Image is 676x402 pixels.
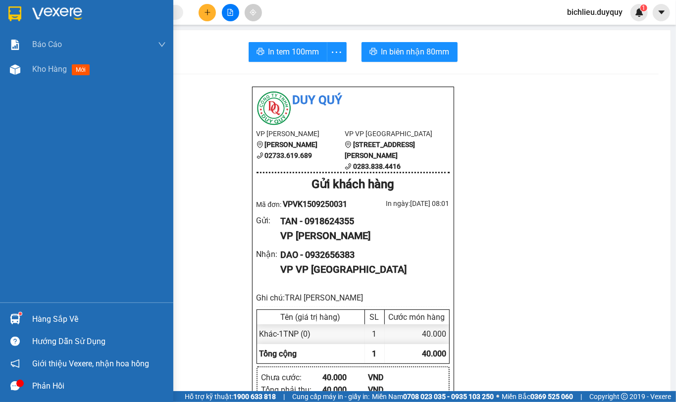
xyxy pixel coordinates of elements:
div: VP VP [GEOGRAPHIC_DATA] [280,262,441,277]
b: 0283.838.4416 [353,162,401,170]
strong: 0708 023 035 - 0935 103 250 [403,393,494,401]
span: Giới thiệu Vexere, nhận hoa hồng [32,357,149,370]
div: [PERSON_NAME] [8,8,88,31]
span: phone [345,163,352,170]
span: Chưa cước : [93,66,138,77]
div: Ghi chú: TRAI [PERSON_NAME] [257,292,450,304]
div: TAN - 0918624355 [280,214,441,228]
span: In biên nhận 80mm [381,46,450,58]
div: Phản hồi [32,379,166,394]
div: 1 [365,324,385,344]
span: Miền Nam [372,391,494,402]
img: icon-new-feature [635,8,644,17]
button: aim [245,4,262,21]
sup: 1 [640,4,647,11]
span: notification [10,359,20,368]
span: plus [204,9,211,16]
div: VP [PERSON_NAME] [280,228,441,244]
div: Chưa cước : [261,371,322,384]
li: VP VP [GEOGRAPHIC_DATA] [345,128,433,139]
div: DAO - 0932656383 [280,248,441,262]
span: Tổng cộng [260,349,297,358]
span: copyright [621,393,628,400]
div: Hàng sắp về [32,312,166,327]
span: Nhận: [95,9,118,20]
span: down [158,41,166,49]
span: | [283,391,285,402]
span: printer [257,48,264,57]
button: file-add [222,4,239,21]
li: Duy Quý [257,91,450,110]
strong: 1900 633 818 [233,393,276,401]
sup: 1 [19,312,22,315]
span: VPVK1509250031 [283,200,347,209]
div: Gửi khách hàng [257,175,450,194]
b: [PERSON_NAME] [265,141,318,149]
span: Cung cấp máy in - giấy in: [292,391,369,402]
span: bichlieu.duyquy [559,6,630,18]
b: 02733.619.689 [265,151,312,159]
img: solution-icon [10,40,20,50]
span: environment [257,141,263,148]
div: VP [GEOGRAPHIC_DATA] [95,8,195,32]
div: Cước món hàng [387,312,447,322]
div: 0918624355 [8,43,88,56]
div: VND [368,384,414,396]
div: In ngày: [DATE] 08:01 [353,198,450,209]
div: Gửi : [257,214,281,227]
div: 40.000 [322,384,368,396]
div: SL [367,312,382,322]
span: more [327,46,346,58]
div: 40.000 [322,371,368,384]
span: aim [250,9,257,16]
strong: 0369 525 060 [530,393,573,401]
span: In tem 100mm [268,46,319,58]
span: phone [257,152,263,159]
img: warehouse-icon [10,64,20,75]
div: 40.000 [93,64,196,78]
div: Mã đơn: [257,198,353,210]
button: caret-down [653,4,670,21]
img: logo-vxr [8,6,21,21]
button: plus [199,4,216,21]
span: file-add [227,9,234,16]
span: 1 [642,4,645,11]
img: warehouse-icon [10,314,20,324]
div: VND [368,371,414,384]
span: caret-down [657,8,666,17]
div: Nhận : [257,248,281,260]
span: | [580,391,582,402]
li: VP [PERSON_NAME] [257,128,345,139]
span: mới [72,64,90,75]
span: printer [369,48,377,57]
img: logo.jpg [257,91,291,126]
div: Tên (giá trị hàng) [260,312,362,322]
span: Hỗ trợ kỹ thuật: [185,391,276,402]
div: 0932656383 [95,44,195,58]
div: TAN [8,31,88,43]
span: environment [345,141,352,148]
span: message [10,381,20,391]
span: Khác - 1TNP (0) [260,329,311,339]
span: Miền Bắc [502,391,573,402]
button: printerIn biên nhận 80mm [362,42,458,62]
span: 1 [372,349,377,358]
span: question-circle [10,337,20,346]
button: printerIn tem 100mm [249,42,327,62]
span: Báo cáo [32,38,62,50]
b: [STREET_ADDRESS][PERSON_NAME] [345,141,415,159]
div: DAO [95,32,195,44]
span: Gửi: [8,8,24,19]
div: Tổng phải thu : [261,384,322,396]
span: ⚪️ [496,395,499,399]
span: Kho hàng [32,64,67,74]
div: 40.000 [385,324,449,344]
button: more [327,42,347,62]
span: 40.000 [422,349,447,358]
div: Hướng dẫn sử dụng [32,334,166,349]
